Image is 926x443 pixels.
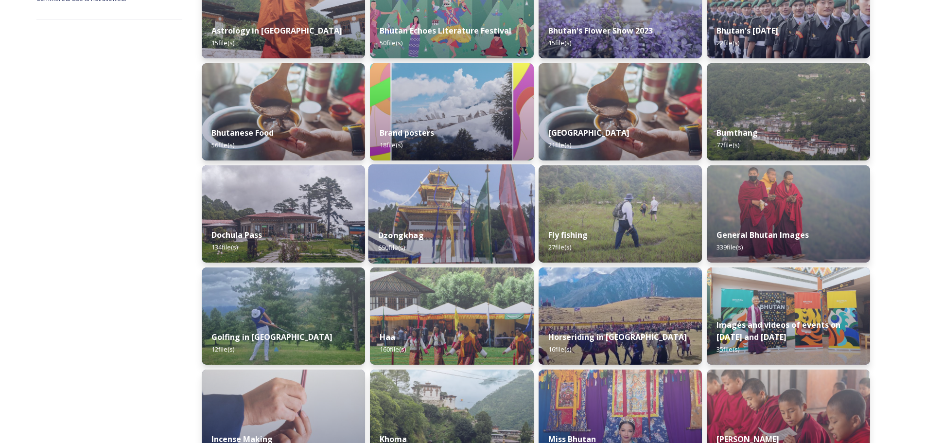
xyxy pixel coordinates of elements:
img: Festival%2520Header.jpg [368,164,535,264]
strong: Bhutan's [DATE] [716,25,778,36]
img: Haa%2520Summer%2520Festival1.jpeg [370,267,533,365]
strong: Dochula Pass [211,230,262,240]
span: 650 file(s) [378,243,405,252]
span: 35 file(s) [716,345,739,354]
img: by%2520Ugyen%2520Wangchuk14.JPG [539,165,702,263]
strong: Brand posters [380,127,434,138]
strong: Horseriding in [GEOGRAPHIC_DATA] [548,332,687,342]
strong: [GEOGRAPHIC_DATA] [548,127,629,138]
strong: General Bhutan Images [716,230,809,240]
strong: Haa [380,332,395,342]
img: 2022-10-01%252011.41.43.jpg [202,165,365,263]
span: 12 file(s) [211,345,234,354]
span: 339 file(s) [716,243,743,251]
span: 22 file(s) [716,38,739,47]
span: 18 file(s) [380,141,402,149]
span: 77 file(s) [716,141,739,149]
img: Bumdeling%2520090723%2520by%2520Amp%2520Sripimanwat-4.jpg [202,63,365,160]
img: Bumdeling%2520090723%2520by%2520Amp%2520Sripimanwat-4%25202.jpg [539,63,702,160]
span: 27 file(s) [548,243,571,251]
strong: Images and videos of events on [DATE] and [DATE] [716,319,840,342]
img: Bhutan_Believe_800_1000_4.jpg [370,63,533,160]
span: 160 file(s) [380,345,406,354]
strong: Bhutanese Food [211,127,274,138]
span: 50 file(s) [380,38,402,47]
img: Bumthang%2520180723%2520by%2520Amp%2520Sripimanwat-20.jpg [707,63,870,160]
span: 21 file(s) [548,141,571,149]
strong: Fly fishing [548,230,588,240]
span: 134 file(s) [211,243,238,251]
strong: Astrology in [GEOGRAPHIC_DATA] [211,25,342,36]
span: 15 file(s) [548,38,571,47]
img: MarcusWestbergBhutanHiRes-23.jpg [707,165,870,263]
span: 16 file(s) [548,345,571,354]
img: Horseriding%2520in%2520Bhutan2.JPG [539,267,702,365]
img: A%2520guest%2520with%2520new%2520signage%2520at%2520the%2520airport.jpeg [707,267,870,365]
strong: Bumthang [716,127,758,138]
strong: Bhutan Echoes Literature Festival [380,25,511,36]
strong: Golfing in [GEOGRAPHIC_DATA] [211,332,332,342]
img: IMG_0877.jpeg [202,267,365,365]
span: 56 file(s) [211,141,234,149]
strong: Dzongkhag [378,230,424,241]
strong: Bhutan's Flower Show 2023 [548,25,653,36]
span: 15 file(s) [211,38,234,47]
